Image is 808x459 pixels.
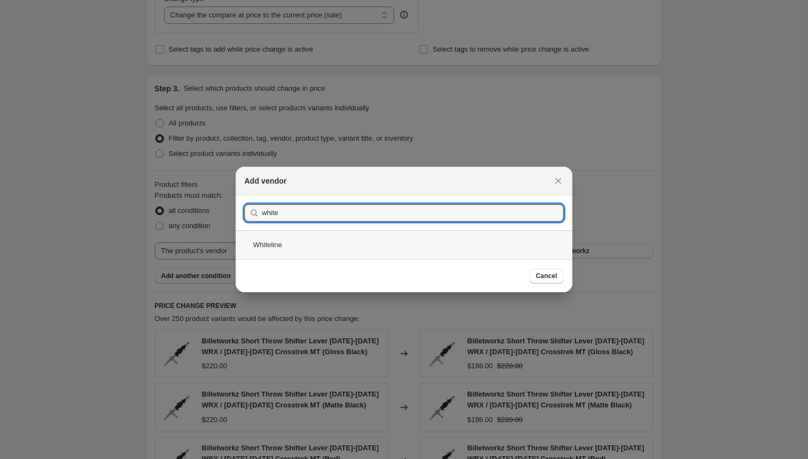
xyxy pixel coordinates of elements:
[244,175,287,186] h2: Add vendor
[262,204,564,222] input: Search vendors
[236,230,572,259] div: Whiteline
[529,268,564,284] button: Cancel
[536,272,557,280] span: Cancel
[551,173,566,188] button: Close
